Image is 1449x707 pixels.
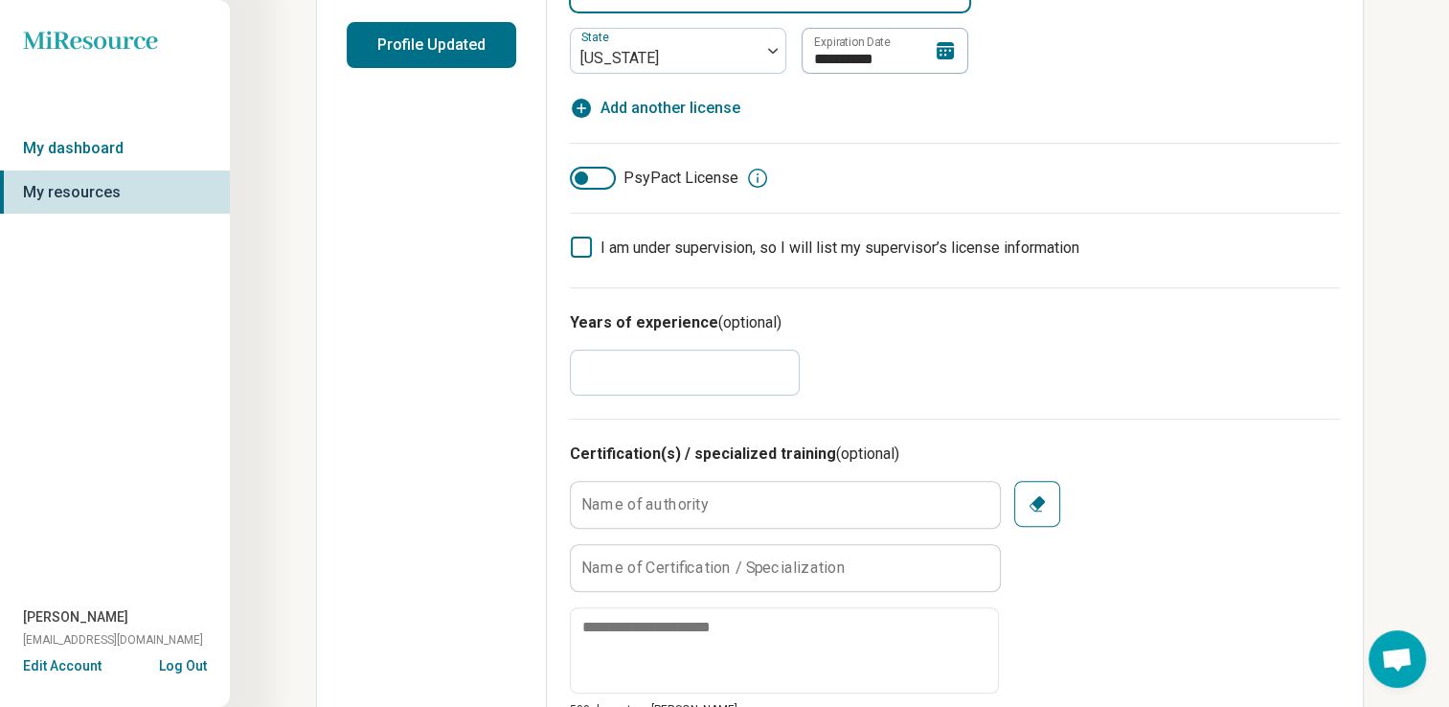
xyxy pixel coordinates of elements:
span: [PERSON_NAME] [23,607,128,627]
label: State [581,31,613,44]
button: Profile Updated [347,22,516,68]
h3: Years of experience [570,311,1340,334]
span: (optional) [836,445,899,463]
span: (optional) [718,313,781,331]
label: Name of authority [581,496,709,512]
label: PsyPact License [570,167,738,190]
span: [EMAIL_ADDRESS][DOMAIN_NAME] [23,631,203,649]
span: I am under supervision, so I will list my supervisor’s license information [600,239,1079,257]
span: Add another license [600,97,740,120]
label: Name of Certification / Specialization [581,559,846,575]
button: Add another license [570,97,740,120]
div: Open chat [1369,630,1426,688]
button: Edit Account [23,656,102,676]
h3: Certification(s) / specialized training [570,443,1340,466]
button: Log Out [159,656,207,672]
